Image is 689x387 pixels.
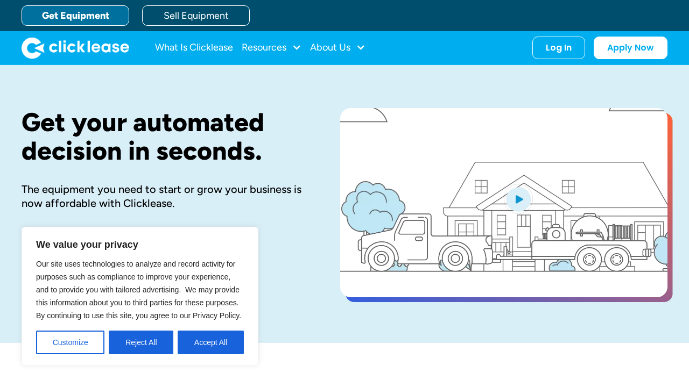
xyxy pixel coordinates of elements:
h1: Get your automated decision in seconds. [22,108,306,165]
img: Clicklease logo [22,37,129,59]
div: We value your privacy [22,227,258,365]
span: Our site uses technologies to analyze and record activity for purposes such as compliance to impr... [36,260,241,320]
p: We value your privacy [36,238,244,251]
a: Get Equipment [22,5,129,26]
button: Accept All [178,331,244,354]
a: Sell Equipment [142,5,250,26]
div: Log In [546,42,572,53]
button: Reject All [109,331,173,354]
a: Apply Now [594,37,667,59]
a: What Is Clicklease [155,37,233,59]
button: Customize [36,331,104,354]
div: The equipment you need to start or grow your business is now affordable with Clicklease. [22,182,306,210]
img: Blue play button logo on a light blue circular background [504,184,533,214]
